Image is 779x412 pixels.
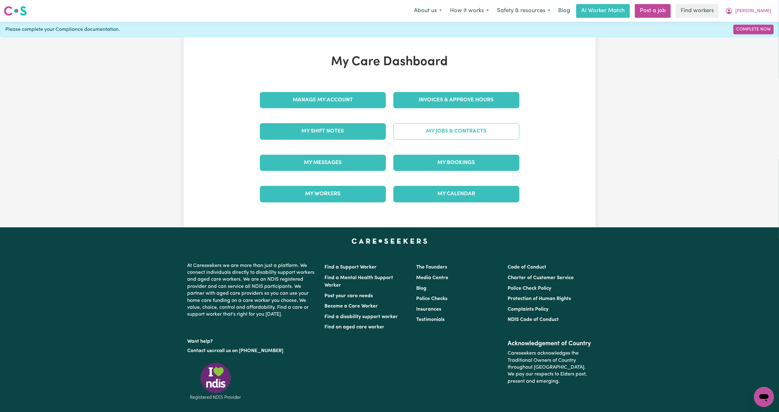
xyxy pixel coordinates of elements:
button: How it works [446,4,493,17]
a: Media Centre [416,275,448,280]
a: My Jobs & Contracts [393,123,519,139]
a: Find an aged care worker [325,325,385,330]
p: Careseekers acknowledges the Traditional Owners of Country throughout [GEOGRAPHIC_DATA]. We pay o... [508,347,592,387]
iframe: Button to launch messaging window, conversation in progress [754,387,774,407]
a: Blog [554,4,574,18]
a: Find a Support Worker [325,265,377,270]
span: [PERSON_NAME] [735,8,771,15]
h1: My Care Dashboard [256,55,523,70]
a: Police Checks [416,296,447,301]
button: Safety & resources [493,4,554,17]
a: Find a Mental Health Support Worker [325,275,393,288]
a: Testimonials [416,317,445,322]
a: My Workers [260,186,386,202]
a: Protection of Human Rights [508,296,571,301]
a: Careseekers logo [4,4,27,18]
p: Want help? [187,336,317,345]
a: NDIS Code of Conduct [508,317,559,322]
a: My Shift Notes [260,123,386,139]
p: or [187,345,317,357]
a: Charter of Customer Service [508,275,574,280]
a: Insurances [416,307,441,312]
a: Careseekers home page [352,239,427,244]
a: My Calendar [393,186,519,202]
button: My Account [721,4,775,17]
a: Blog [416,286,426,291]
a: AI Worker Match [576,4,630,18]
a: The Founders [416,265,447,270]
a: Code of Conduct [508,265,546,270]
a: call us on [PHONE_NUMBER] [217,348,284,353]
a: Complete Now [733,25,774,34]
a: Become a Care Worker [325,304,378,309]
a: Manage My Account [260,92,386,108]
a: Post your care needs [325,293,373,298]
img: Registered NDIS provider [187,362,244,401]
a: Police Check Policy [508,286,551,291]
a: My Messages [260,155,386,171]
a: Complaints Policy [508,307,548,312]
span: Please complete your Compliance documentation. [5,26,120,33]
button: About us [410,4,446,17]
p: At Careseekers we are more than just a platform. We connect individuals directly to disability su... [187,260,317,321]
h2: Acknowledgement of Country [508,340,592,347]
a: Invoices & Approve Hours [393,92,519,108]
a: Post a job [635,4,671,18]
a: Find workers [676,4,719,18]
a: My Bookings [393,155,519,171]
img: Careseekers logo [4,5,27,17]
a: Contact us [187,348,212,353]
a: Find a disability support worker [325,314,398,319]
